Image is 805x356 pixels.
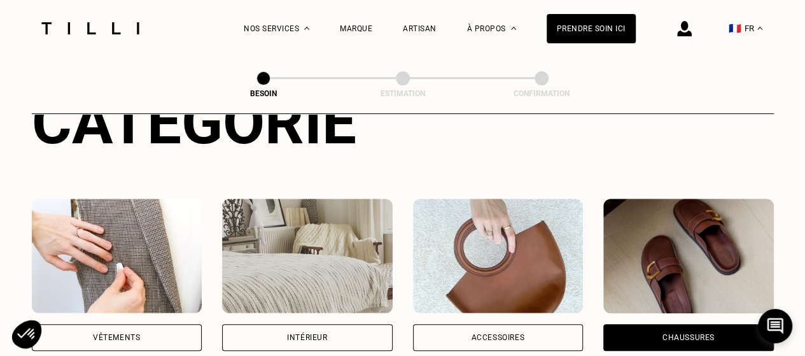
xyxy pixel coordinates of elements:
[339,89,466,98] div: Estimation
[729,22,741,34] span: 🇫🇷
[757,27,762,30] img: menu déroulant
[32,87,774,158] div: Catégorie
[547,14,636,43] a: Prendre soin ici
[662,334,715,341] div: Chaussures
[32,199,202,313] img: Vêtements
[222,199,393,313] img: Intérieur
[340,24,372,33] a: Marque
[287,334,327,341] div: Intérieur
[677,21,692,36] img: icône connexion
[200,89,327,98] div: Besoin
[471,334,524,341] div: Accessoires
[511,27,516,30] img: Menu déroulant à propos
[413,199,584,313] img: Accessoires
[403,24,437,33] a: Artisan
[93,334,140,341] div: Vêtements
[37,22,144,34] img: Logo du service de couturière Tilli
[478,89,605,98] div: Confirmation
[603,199,774,313] img: Chaussures
[304,27,309,30] img: Menu déroulant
